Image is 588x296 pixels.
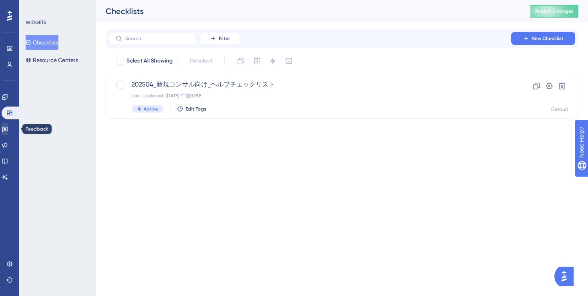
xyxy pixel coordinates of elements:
span: Publish Changes [535,8,574,14]
button: Resource Centers [26,53,78,67]
span: 202504_新規コンサル向け_ヘルプチェックリスト [132,80,488,89]
span: Deselect [190,56,212,66]
span: Filter [219,35,230,42]
button: New Checklist [511,32,575,45]
button: Checklists [26,35,58,50]
span: Active [144,106,158,112]
input: Search [125,36,190,41]
button: Filter [200,32,240,45]
button: Publish Changes [530,5,578,18]
button: Deselect [183,54,220,68]
div: WIDGETS [26,19,46,26]
button: Edit Tags [177,106,206,112]
span: New Checklist [532,35,564,42]
span: Select All Showing [126,56,173,66]
div: Checklists [106,6,510,17]
span: Need Help? [19,2,50,12]
iframe: UserGuiding AI Assistant Launcher [554,264,578,288]
span: Edit Tags [186,106,206,112]
div: Default [551,106,568,113]
div: Last Updated: [DATE] 午後01:58 [132,93,488,99]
